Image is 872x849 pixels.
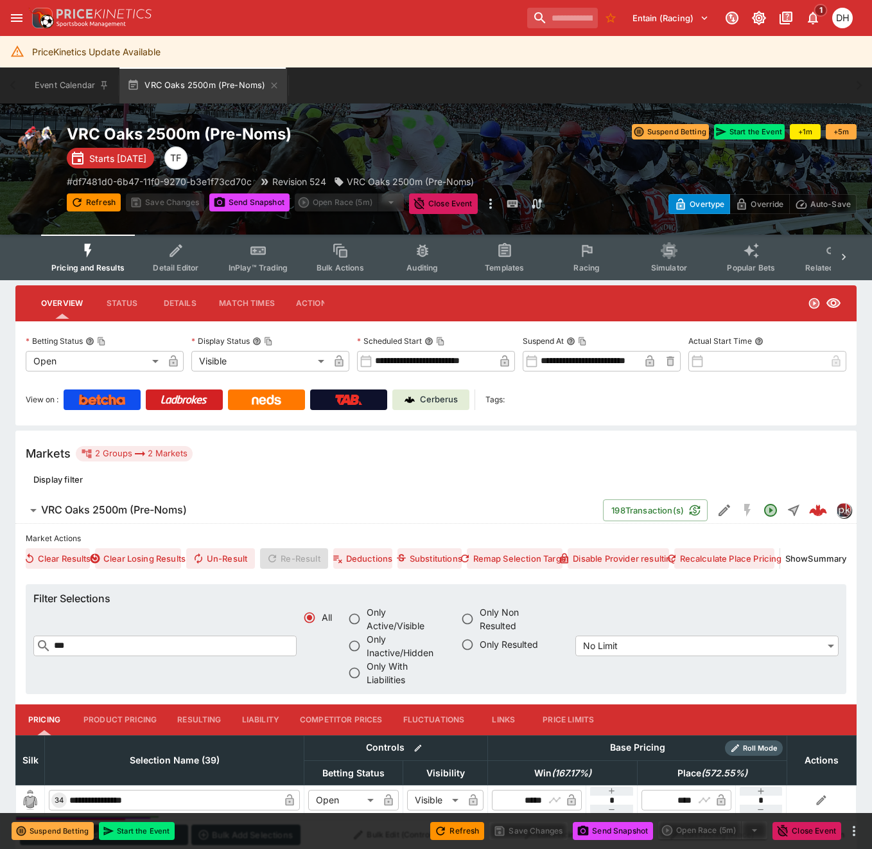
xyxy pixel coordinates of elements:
div: Tom Flynn [164,147,187,170]
button: VRC Oaks 2500m (Pre-Noms) [119,67,287,103]
h6: Filter Selections [33,592,839,605]
span: Bulk Actions [317,263,364,273]
button: 198Transaction(s) [603,499,708,521]
div: PriceKinetics Update Available [32,40,161,64]
span: Win(167.17%) [520,765,606,781]
button: Display filter [26,469,91,490]
p: Display Status [191,335,250,346]
span: Selection Name (39) [116,753,234,768]
h2: Copy To Clipboard [67,124,528,144]
button: Resulting [167,704,231,735]
span: Only Resulted [480,638,538,651]
p: VRC Oaks 2500m (Pre-Noms) [347,175,474,188]
button: Scheduled StartCopy To Clipboard [424,337,433,346]
img: blank-silk.png [20,790,40,810]
div: VRC Oaks 2500m (Pre-Noms) [334,175,474,188]
div: split button [658,821,767,839]
button: Actions [285,288,343,319]
a: Cerberus [392,389,469,410]
button: Liability [232,704,290,735]
label: Tags: [485,389,505,410]
button: Daniel Hooper [828,4,857,32]
button: Send Snapshot [209,193,290,211]
span: Auditing [406,263,438,273]
button: Bulk edit [410,740,426,756]
button: Substitutions [397,548,461,569]
button: SGM Disabled [736,499,759,522]
em: ( 167.17 %) [552,765,591,781]
button: Links [475,704,532,735]
h5: Markets [26,446,71,461]
button: Product Pricing [73,704,167,735]
span: Only With Liabilities [367,659,444,686]
button: Edit Detail [713,499,736,522]
button: +1m [790,124,821,139]
p: Cerberus [420,393,458,406]
div: Start From [668,194,857,214]
button: Suspend AtCopy To Clipboard [566,337,575,346]
p: Starts [DATE] [89,152,146,165]
button: Clear Losing Results [95,548,181,569]
button: Copy To Clipboard [436,337,445,346]
button: No Bookmarks [600,8,621,28]
button: Refresh [430,822,484,840]
div: Open [308,790,378,810]
span: Visibility [412,765,479,781]
svg: Open [763,503,778,518]
img: TabNZ [335,395,362,405]
label: Market Actions [26,529,846,548]
p: Override [751,197,783,211]
th: Actions [787,735,856,785]
button: Copy To Clipboard [264,337,273,346]
p: Auto-Save [810,197,851,211]
button: Refresh [67,193,121,211]
span: All [322,611,332,624]
span: Popular Bets [727,263,775,273]
button: Overtype [668,194,730,214]
span: Un-Result [186,548,255,569]
img: logo-cerberus--red.svg [809,501,827,519]
div: Open [26,351,163,371]
button: Toggle light/dark mode [747,6,771,30]
span: Roll Mode [738,743,783,754]
div: Show/hide Price Roll mode configuration. [725,740,783,756]
button: Details [151,288,209,319]
p: Overtype [690,197,724,211]
h6: VRC Oaks 2500m (Pre-Noms) [41,503,187,517]
div: Visible [191,351,329,371]
div: Visible [407,790,463,810]
button: open drawer [5,6,28,30]
img: Sportsbook Management [57,21,126,27]
span: 34 [52,796,66,805]
img: Ladbrokes [161,395,207,405]
img: PriceKinetics [57,9,152,19]
p: Copy To Clipboard [67,175,252,188]
label: View on : [26,389,58,410]
button: Fluctuations [393,704,475,735]
span: Place(572.55%) [663,765,762,781]
span: Betting Status [308,765,399,781]
img: Neds [252,395,281,405]
svg: Visible [826,296,841,311]
span: Templates [485,263,524,273]
a: b4457010-bd9a-4b73-bb96-cf918553c006 [805,497,831,523]
button: Open [759,499,782,522]
button: ShowSummary [785,548,846,569]
button: more [483,193,498,214]
img: horse_racing.png [15,124,57,165]
button: Auto-Save [789,194,857,214]
button: Overview [31,288,93,319]
button: more [846,823,862,839]
span: InPlay™ Trading [229,263,288,273]
button: Suspend Betting [12,822,94,840]
img: pricekinetics [837,503,851,517]
button: VRC Oaks 2500m (Pre-Noms) [15,497,603,523]
div: pricekinetics [836,503,851,518]
button: Documentation [774,6,798,30]
button: Start the Event [99,822,175,840]
button: Status [93,288,151,319]
span: Only Non Resulted [480,605,557,632]
div: b4457010-bd9a-4b73-bb96-cf918553c006 [809,501,827,519]
p: Suspend At [523,335,564,346]
button: Connected to PK [720,6,744,30]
